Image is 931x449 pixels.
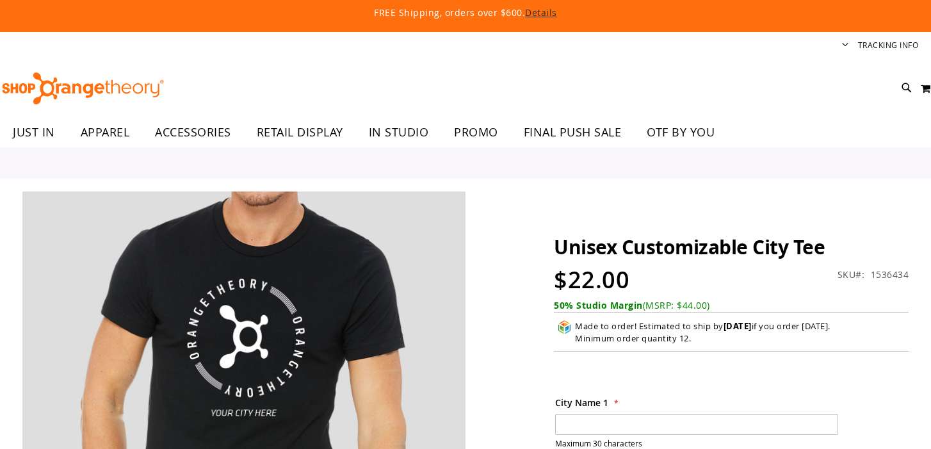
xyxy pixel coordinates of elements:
[81,118,130,147] span: APPAREL
[369,118,429,147] span: IN STUDIO
[554,299,909,312] div: (MSRP: $44.00)
[441,118,511,147] a: PROMO
[554,264,629,295] span: $22.00
[842,40,848,52] button: Account menu
[257,118,343,147] span: RETAIL DISPLAY
[142,118,244,147] a: ACCESSORIES
[634,118,727,147] a: OTF BY YOU
[724,320,752,332] span: [DATE]
[554,299,643,311] b: 50% Studio Margin
[838,268,865,281] strong: SKU
[454,118,498,147] span: PROMO
[356,118,442,147] a: IN STUDIO
[871,268,909,281] div: 1536434
[555,438,838,449] p: Maximum 30 characters
[575,332,830,345] p: Minimum order quantity 12.
[647,118,715,147] span: OTF BY YOU
[511,118,635,147] a: FINAL PUSH SALE
[555,396,608,409] span: City Name 1
[81,6,850,19] p: FREE Shipping, orders over $600.
[575,320,830,351] div: Made to order! Estimated to ship by if you order [DATE].
[524,118,622,147] span: FINAL PUSH SALE
[68,118,143,147] a: APPAREL
[858,40,919,51] a: Tracking Info
[525,6,557,19] a: Details
[244,118,356,147] a: RETAIL DISPLAY
[155,118,231,147] span: ACCESSORIES
[554,234,825,260] span: Unisex Customizable City Tee
[13,118,55,147] span: JUST IN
